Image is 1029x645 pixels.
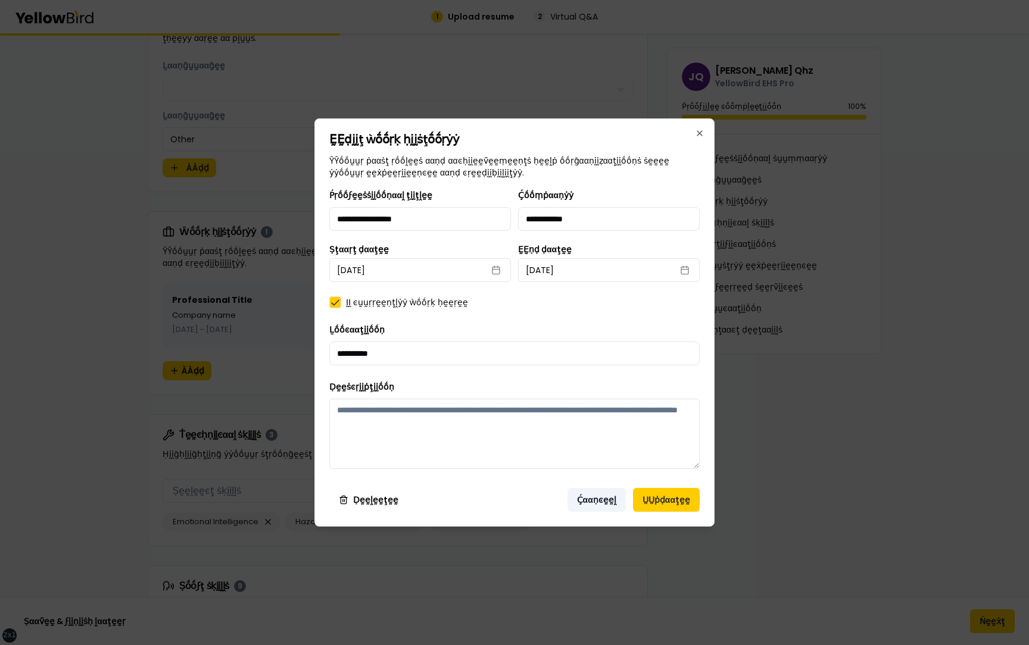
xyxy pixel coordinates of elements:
[518,245,700,253] label: ḚḚṇḍ ḍααţḛḛ
[518,258,700,282] button: [DATE]
[329,133,700,145] h2: ḚḚḍḭḭţ ẁṓṓṛḳ ḥḭḭṡţṓṓṛẏẏ
[329,189,432,201] label: Ṕṛṓṓϝḛḛṡṡḭḭṓṓṇααḽ ţḭḭţḽḛḛ
[346,296,468,308] label: ḬḬ ͼṵṵṛṛḛḛṇţḽẏẏ ẁṓṓṛḳ ḥḛḛṛḛḛ
[567,488,626,512] button: Ḉααṇͼḛḛḽ
[329,381,394,393] label: Ḍḛḛṡͼṛḭḭṗţḭḭṓṓṇ
[633,488,700,512] button: ṲṲṗḍααţḛḛ
[518,189,573,201] label: Ḉṓṓṃṗααṇẏẏ
[329,245,511,253] label: Ṣţααṛţ ḍααţḛḛ
[329,258,511,282] button: [DATE]
[329,155,700,179] p: ŶŶṓṓṵṵṛ ṗααṡţ ṛṓṓḽḛḛṡ ααṇḍ ααͼḥḭḭḛḛṽḛḛṃḛḛṇţṡ ḥḛḛḽṗ ṓṓṛḡααṇḭḭẓααţḭḭṓṓṇṡ ṡḛḛḛḛ ẏẏṓṓṵṵṛ ḛḛẋṗḛḛṛḭḭḛḛṇ...
[329,324,385,336] label: Ḻṓṓͼααţḭḭṓṓṇ
[329,488,408,512] button: Ḍḛḛḽḛḛţḛḛ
